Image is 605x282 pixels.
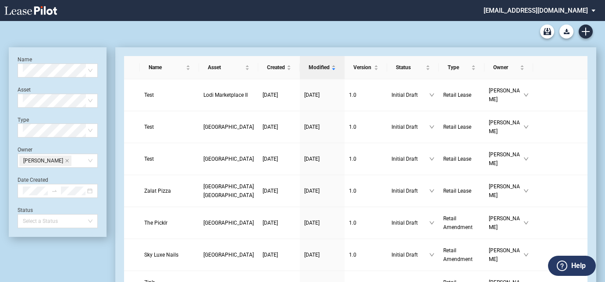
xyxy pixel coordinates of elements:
[18,207,33,213] label: Status
[349,252,356,258] span: 1 . 0
[263,156,278,162] span: [DATE]
[144,188,171,194] span: Zalat Pizza
[140,56,199,79] th: Name
[349,156,356,162] span: 1 . 0
[144,156,154,162] span: Test
[489,246,523,264] span: [PERSON_NAME]
[144,124,154,130] span: Test
[443,247,473,262] span: Retail Amendment
[304,188,320,194] span: [DATE]
[203,183,254,198] span: Town Center Colleyville
[203,219,254,227] a: [GEOGRAPHIC_DATA]
[349,91,383,99] a: 1.0
[304,156,320,162] span: [DATE]
[263,92,278,98] span: [DATE]
[429,156,434,162] span: down
[19,155,71,166] span: Catherine Midkiff
[387,56,439,79] th: Status
[65,159,69,163] span: close
[353,63,372,72] span: Version
[448,63,470,72] span: Type
[304,91,340,99] a: [DATE]
[443,187,480,195] a: Retail Lease
[18,147,32,153] label: Owner
[443,156,471,162] span: Retail Lease
[304,155,340,163] a: [DATE]
[429,220,434,226] span: down
[208,63,243,72] span: Asset
[429,124,434,130] span: down
[304,220,320,226] span: [DATE]
[443,91,480,99] a: Retail Lease
[304,219,340,227] a: [DATE]
[391,187,429,195] span: Initial Draft
[263,91,295,99] a: [DATE]
[484,56,533,79] th: Owner
[523,124,529,130] span: down
[439,56,484,79] th: Type
[203,250,254,259] a: [GEOGRAPHIC_DATA]
[349,187,383,195] a: 1.0
[144,155,195,163] a: Test
[144,92,154,98] span: Test
[579,25,593,39] a: Create new document
[345,56,387,79] th: Version
[263,123,295,131] a: [DATE]
[203,155,254,163] a: [GEOGRAPHIC_DATA]
[443,123,480,131] a: Retail Lease
[349,188,356,194] span: 1 . 0
[144,91,195,99] a: Test
[263,188,278,194] span: [DATE]
[429,188,434,194] span: down
[304,92,320,98] span: [DATE]
[258,56,300,79] th: Created
[203,91,254,99] a: Lodi Marketplace II
[144,250,195,259] a: Sky Luxe Nails
[443,214,480,232] a: Retail Amendment
[489,214,523,232] span: [PERSON_NAME]
[443,188,471,194] span: Retail Lease
[263,155,295,163] a: [DATE]
[489,182,523,200] span: [PERSON_NAME]
[571,260,586,271] label: Help
[203,220,254,226] span: Huntington Square Plaza
[523,220,529,226] span: down
[203,124,254,130] span: Braemar Village Center
[18,56,32,63] label: Name
[557,25,576,39] md-menu: Download Blank Form List
[203,92,248,98] span: Lodi Marketplace II
[429,92,434,98] span: down
[304,187,340,195] a: [DATE]
[429,252,434,257] span: down
[304,250,340,259] a: [DATE]
[349,219,383,227] a: 1.0
[540,25,554,39] a: Archive
[18,177,48,183] label: Date Created
[391,91,429,99] span: Initial Draft
[559,25,573,39] button: Download Blank Form
[349,220,356,226] span: 1 . 0
[349,250,383,259] a: 1.0
[349,124,356,130] span: 1 . 0
[203,182,254,200] a: [GEOGRAPHIC_DATA] [GEOGRAPHIC_DATA]
[523,92,529,98] span: down
[391,123,429,131] span: Initial Draft
[144,252,178,258] span: Sky Luxe Nails
[443,92,471,98] span: Retail Lease
[304,124,320,130] span: [DATE]
[144,220,167,226] span: The Picklr
[263,252,278,258] span: [DATE]
[263,220,278,226] span: [DATE]
[443,215,473,230] span: Retail Amendment
[443,246,480,264] a: Retail Amendment
[489,150,523,168] span: [PERSON_NAME]
[203,156,254,162] span: Huntington Square Plaza
[523,252,529,257] span: down
[199,56,258,79] th: Asset
[349,92,356,98] span: 1 . 0
[548,256,596,276] button: Help
[300,56,345,79] th: Modified
[144,187,195,195] a: Zalat Pizza
[144,219,195,227] a: The Picklr
[391,219,429,227] span: Initial Draft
